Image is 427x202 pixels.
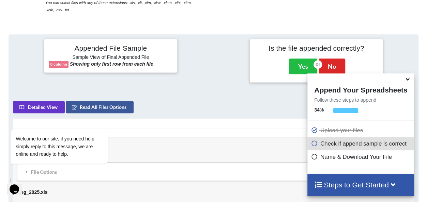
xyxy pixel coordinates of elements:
[319,58,345,74] button: No
[49,54,172,61] h6: Sample View of Final Appended File
[311,126,412,135] p: Upload your files
[13,137,414,185] td: Apr_2025.xls
[9,68,88,89] span: Welcome to our site, if you need help simply reply to this message, we are online and ready to help.
[19,165,408,179] div: File Options
[49,44,172,53] h4: Appended File Sample
[311,139,412,148] p: Check if append sample is correct
[314,181,407,189] h4: Steps to Get Started
[255,44,378,52] h4: Is the file appended correctly?
[307,97,414,103] p: Follow these steps to append
[314,107,324,113] b: 34 %
[7,175,29,195] iframe: chat widget
[7,68,129,171] iframe: chat widget
[70,61,153,67] b: Showing only first row from each file
[311,153,412,161] p: Name & Download Your File
[307,84,414,94] h4: Append Your Spreadsheets
[289,58,317,74] button: Yes
[45,1,192,12] i: You can select files with any of these extensions: .xls, .xlt, .xlm, .xlsx, .xlsm, .xltx, .xltm, ...
[50,62,67,66] b: 0 column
